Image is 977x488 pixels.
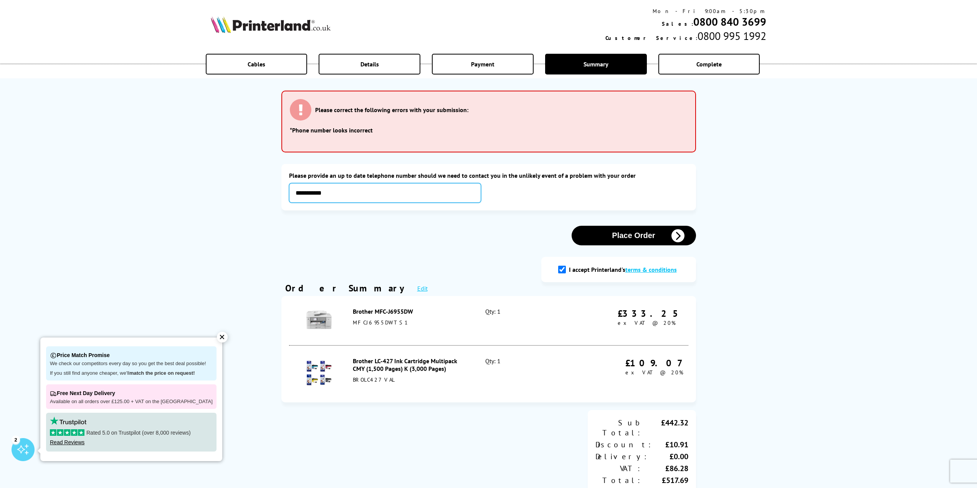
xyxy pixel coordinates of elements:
div: BROLC427VAL [353,376,469,383]
a: modal_tc [625,266,677,273]
div: 2 [12,435,20,444]
li: *Phone number looks incorrect [290,126,688,134]
div: Qty: 1 [485,308,565,334]
div: Total: [595,475,642,485]
a: Edit [417,285,428,292]
img: Brother MFC-J6955DW [306,306,332,333]
div: Qty: 1 [485,357,565,391]
div: Brother MFC-J6955DW [353,308,469,315]
div: Discount: [595,440,653,450]
p: Rated 5.0 on Trustpilot (over 8,000 reviews) [50,429,213,436]
label: I accept Printerland's [569,266,681,273]
div: £109.07 [625,357,684,369]
img: stars-5.svg [50,429,84,436]
label: Please provide an up to date telephone number should we need to contact you in the unlikely event... [289,172,688,179]
div: Delivery: [595,452,648,462]
div: MFCJ6955DWTS1 [353,319,469,326]
img: Printerland Logo [211,16,331,33]
div: Sub Total: [595,418,642,438]
span: ex VAT @ 20% [618,319,676,326]
div: ✕ [217,332,228,342]
a: 0800 840 3699 [693,15,766,29]
span: Summary [584,60,608,68]
div: £442.32 [642,418,688,438]
div: £10.91 [653,440,688,450]
div: Mon - Fri 9:00am - 5:30pm [605,8,766,15]
p: Available on all orders over £125.00 + VAT on the [GEOGRAPHIC_DATA] [50,399,213,405]
div: £517.69 [642,475,688,485]
p: We check our competitors every day so you get the best deal possible! [50,361,213,367]
img: trustpilot rating [50,417,86,425]
span: 0800 995 1992 [698,29,766,43]
p: Price Match Promise [50,350,213,361]
div: £86.28 [642,463,688,473]
span: Sales: [662,20,693,27]
span: Payment [471,60,494,68]
img: Brother LC-427 Ink Cartridge Multipack CMY (1,500 Pages) K (3,000 Pages) [306,360,332,387]
strong: match the price on request! [129,370,195,376]
h3: Please correct the following errors with your submission: [315,106,468,114]
div: Order Summary [285,282,410,294]
div: Brother LC-427 Ink Cartridge Multipack CMY (1,500 Pages) K (3,000 Pages) [353,357,469,372]
span: Details [360,60,379,68]
p: If you still find anyone cheaper, we'll [50,370,213,377]
span: Complete [696,60,722,68]
span: Cables [248,60,265,68]
div: £333.25 [618,308,684,319]
div: £0.00 [648,452,688,462]
div: VAT: [595,463,642,473]
p: Free Next Day Delivery [50,388,213,399]
a: Read Reviews [50,439,84,445]
span: ex VAT @ 20% [625,369,683,376]
button: Place Order [572,226,696,245]
span: Customer Service: [605,35,698,41]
